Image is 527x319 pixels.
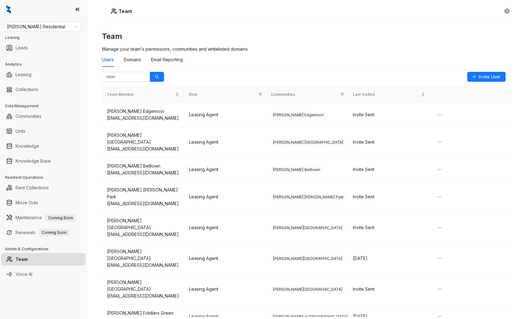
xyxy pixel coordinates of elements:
[271,194,346,200] span: [PERSON_NAME] [PERSON_NAME] Park
[107,132,179,146] div: [PERSON_NAME] [GEOGRAPHIC_DATA]
[107,293,179,299] div: [EMAIL_ADDRESS][DOMAIN_NAME]
[184,182,266,212] td: Leasing Agent
[155,75,159,79] span: search
[5,103,87,109] h3: Data Management
[107,248,179,262] div: [PERSON_NAME][GEOGRAPHIC_DATA]
[1,68,86,81] li: Leasing
[505,9,510,14] span: setting
[107,200,179,207] div: [EMAIL_ADDRESS][DOMAIN_NAME]
[16,226,69,239] a: RenewalsComing Soon
[353,166,425,173] div: Invite Sent
[184,103,266,127] td: Leasing Agent
[271,286,345,293] span: [PERSON_NAME][GEOGRAPHIC_DATA]
[107,310,179,317] div: [PERSON_NAME] Fiddlers Green
[184,274,266,305] td: Leasing Agent
[16,182,49,194] a: Rent Collections
[117,7,132,15] h5: Team
[107,231,179,238] div: [EMAIL_ADDRESS][DOMAIN_NAME]
[184,243,266,274] td: Leasing Agent
[184,158,266,182] td: Leasing Agent
[437,167,442,172] span: ellipsis
[107,92,174,98] span: Team Member
[111,8,117,14] img: Users
[437,287,442,292] span: ellipsis
[107,279,179,293] div: [PERSON_NAME][GEOGRAPHIC_DATA]
[340,93,344,96] span: filter
[16,196,38,209] a: Move Outs
[151,56,183,63] div: Email Reporting
[16,68,31,81] a: Leasing
[353,111,425,118] div: Invite Sent
[353,286,425,293] div: Invite Sent
[1,211,86,224] li: Maintenance
[107,108,179,115] div: [PERSON_NAME] Edgemoor
[107,146,179,152] div: [EMAIL_ADDRESS][DOMAIN_NAME]
[1,253,86,266] li: Team
[348,86,430,103] th: Last Visited
[1,182,86,194] li: Rent Collections
[353,224,425,231] div: Invite Sent
[102,86,184,103] th: Team Member
[16,83,38,96] a: Collections
[189,92,256,98] span: Role
[184,212,266,243] td: Leasing Agent
[102,56,114,63] div: Users
[437,112,442,117] span: ellipsis
[437,140,442,145] span: ellipsis
[107,217,179,231] div: [PERSON_NAME][GEOGRAPHIC_DATA]
[16,253,28,266] a: Team
[339,90,345,99] span: filter
[102,31,512,41] h3: Team
[5,175,87,180] h3: Resident Operations
[271,256,345,262] span: [PERSON_NAME][GEOGRAPHIC_DATA]
[271,225,345,231] span: [PERSON_NAME][GEOGRAPHIC_DATA]
[1,42,86,54] li: Leads
[107,187,179,200] div: [PERSON_NAME] [PERSON_NAME] Park
[16,125,25,137] a: Units
[184,86,266,103] th: Role
[1,140,86,152] li: Knowledge
[353,255,425,262] div: [DATE]
[271,167,323,173] span: [PERSON_NAME] Belltown
[1,196,86,209] li: Move Outs
[5,246,87,252] h3: Admin & Configurations
[437,225,442,230] span: ellipsis
[16,110,41,123] a: Communities
[353,92,420,98] span: Last Visited
[257,90,264,99] span: filter
[107,262,179,269] div: [EMAIL_ADDRESS][DOMAIN_NAME]
[1,155,86,167] li: Knowledge Base
[7,22,77,31] span: Griffis Residential
[16,268,32,280] a: Voice AI
[5,35,87,40] h3: Leasing
[16,140,39,152] a: Knowledge
[271,112,326,118] span: [PERSON_NAME] Edgemoor
[16,42,28,54] a: Leads
[353,193,425,200] div: Invite Sent
[124,56,141,63] div: Domains
[107,169,179,176] div: [EMAIL_ADDRESS][DOMAIN_NAME]
[437,256,442,261] span: ellipsis
[259,93,262,96] span: filter
[107,115,179,122] div: [EMAIL_ADDRESS][DOMAIN_NAME]
[6,5,11,14] img: logo
[39,229,69,236] span: Coming Soon
[479,73,501,80] span: Invite User
[46,215,76,221] span: Coming Soon
[1,125,86,137] li: Units
[184,127,266,158] td: Leasing Agent
[102,46,248,52] span: Manage your team's permissions, communities and whitelisted domains
[16,155,51,167] a: Knowledge Base
[472,75,477,79] span: plus
[437,194,442,199] span: ellipsis
[5,62,87,67] h3: Analytics
[353,139,425,146] div: Invite Sent
[1,110,86,123] li: Communities
[1,268,86,280] li: Voice AI
[1,83,86,96] li: Collections
[271,92,338,98] span: Communities
[271,139,346,146] span: [PERSON_NAME] [GEOGRAPHIC_DATA]
[467,72,506,82] button: Invite User
[107,163,179,169] div: [PERSON_NAME] Belltown
[437,314,442,319] span: ellipsis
